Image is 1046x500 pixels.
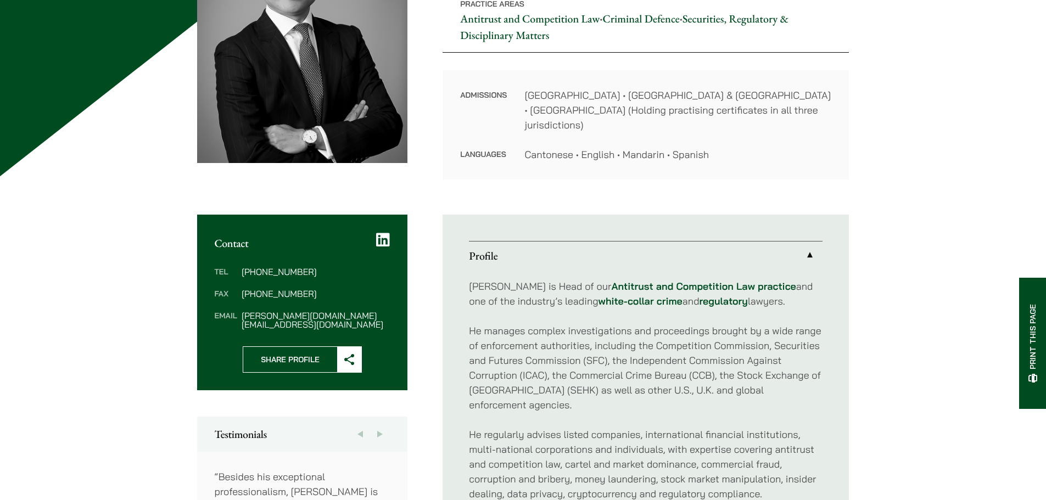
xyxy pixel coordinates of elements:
[215,428,390,441] h2: Testimonials
[215,289,237,311] dt: Fax
[611,280,796,293] a: Antitrust and Competition Law practice
[243,346,362,373] button: Share Profile
[469,279,823,308] p: [PERSON_NAME] is Head of our and one of the industry’s leading and lawyers.
[242,267,390,276] dd: [PHONE_NUMBER]
[460,12,788,42] a: Securities, Regulatory & Disciplinary Matters
[460,147,507,162] dt: Languages
[242,289,390,298] dd: [PHONE_NUMBER]
[469,323,823,412] p: He manages complex investigations and proceedings brought by a wide range of enforcement authorit...
[460,12,600,26] a: Antitrust and Competition Law
[524,88,831,132] dd: [GEOGRAPHIC_DATA] • [GEOGRAPHIC_DATA] & [GEOGRAPHIC_DATA] • [GEOGRAPHIC_DATA] (Holding practising...
[215,267,237,289] dt: Tel
[460,88,507,147] dt: Admissions
[524,147,831,162] dd: Cantonese • English • Mandarin • Spanish
[243,347,337,372] span: Share Profile
[215,311,237,329] dt: Email
[215,237,390,250] h2: Contact
[700,295,748,307] a: regulatory
[598,295,683,307] a: white-collar crime
[603,12,680,26] a: Criminal Defence
[242,311,390,329] dd: [PERSON_NAME][DOMAIN_NAME][EMAIL_ADDRESS][DOMAIN_NAME]
[469,241,823,270] a: Profile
